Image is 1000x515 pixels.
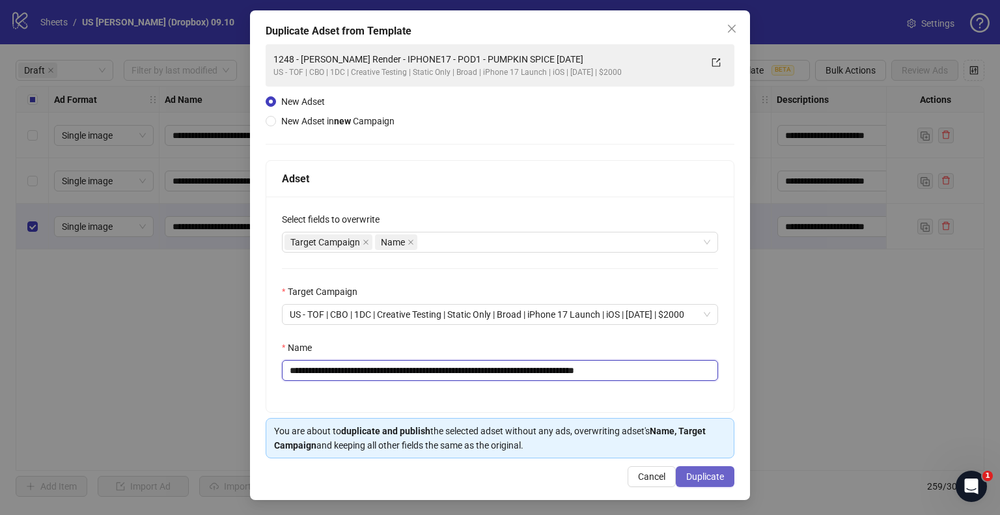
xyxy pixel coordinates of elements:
span: New Adset [281,96,325,107]
button: Cancel [628,466,676,487]
strong: new [334,116,351,126]
span: US - TOF | CBO | 1DC | Creative Testing | Static Only | Broad | iPhone 17 Launch | iOS | 2025.09.... [290,305,710,324]
span: close [408,239,414,245]
span: Name [375,234,417,250]
div: US - TOF | CBO | 1DC | Creative Testing | Static Only | Broad | iPhone 17 Launch | iOS | [DATE] |... [273,66,701,79]
span: export [712,58,721,67]
iframe: Intercom live chat [956,471,987,502]
label: Select fields to overwrite [282,212,388,227]
div: 1248 - [PERSON_NAME] Render - IPHONE17 - POD1 - PUMPKIN SPICE [DATE] [273,52,701,66]
span: New Adset in Campaign [281,116,395,126]
label: Target Campaign [282,285,366,299]
strong: duplicate and publish [341,426,430,436]
button: Close [721,18,742,39]
span: 1 [982,471,993,481]
span: Duplicate [686,471,724,482]
div: You are about to the selected adset without any ads, overwriting adset's and keeping all other fi... [274,424,726,452]
div: Duplicate Adset from Template [266,23,734,39]
span: Name [381,235,405,249]
button: Duplicate [676,466,734,487]
label: Name [282,341,320,355]
span: Target Campaign [290,235,360,249]
input: Name [282,360,718,381]
span: close [727,23,737,34]
span: Target Campaign [285,234,372,250]
strong: Name, Target Campaign [274,426,706,451]
div: Adset [282,171,718,187]
span: close [363,239,369,245]
span: Cancel [638,471,665,482]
